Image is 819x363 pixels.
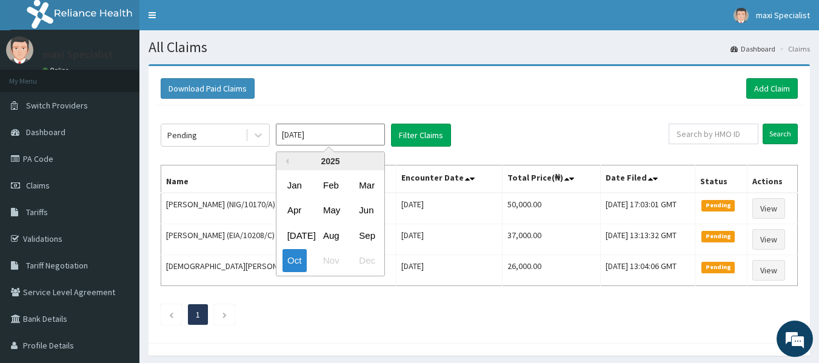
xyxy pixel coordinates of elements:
[282,174,307,196] div: Choose January 2025
[149,39,810,55] h1: All Claims
[354,224,378,247] div: Choose September 2025
[169,309,174,320] a: Previous page
[26,100,88,111] span: Switch Providers
[502,193,600,224] td: 50,000.00
[502,165,600,193] th: Total Price(₦)
[701,262,735,273] span: Pending
[161,78,255,99] button: Download Paid Claims
[701,200,735,211] span: Pending
[752,260,785,281] a: View
[282,158,289,164] button: Previous Year
[276,152,384,170] div: 2025
[276,124,385,145] input: Select Month and Year
[730,44,775,54] a: Dashboard
[502,255,600,286] td: 26,000.00
[161,224,396,255] td: [PERSON_NAME] (EIA/10208/C)
[222,309,227,320] a: Next page
[167,129,197,141] div: Pending
[282,250,307,272] div: Choose October 2025
[318,174,343,196] div: Choose February 2025
[26,207,48,218] span: Tariffs
[701,231,735,242] span: Pending
[26,127,65,138] span: Dashboard
[354,174,378,196] div: Choose March 2025
[752,198,785,219] a: View
[161,255,396,286] td: [DEMOGRAPHIC_DATA][PERSON_NAME] (SEH/10016/B)
[276,173,384,273] div: month 2025-10
[26,180,50,191] span: Claims
[318,199,343,222] div: Choose May 2025
[600,193,695,224] td: [DATE] 17:03:01 GMT
[763,124,798,144] input: Search
[6,238,231,280] textarea: Type your message and hit 'Enter'
[26,260,88,271] span: Tariff Negotiation
[63,68,204,84] div: Chat with us now
[756,10,810,21] span: maxi Specialist
[669,124,758,144] input: Search by HMO ID
[695,165,747,193] th: Status
[747,165,798,193] th: Actions
[282,199,307,222] div: Choose April 2025
[196,309,200,320] a: Page 1 is your current page
[42,49,113,60] p: maxi Specialist
[161,193,396,224] td: [PERSON_NAME] (NIG/10170/A)
[6,36,33,64] img: User Image
[391,124,451,147] button: Filter Claims
[22,61,49,91] img: d_794563401_company_1708531726252_794563401
[600,224,695,255] td: [DATE] 13:13:32 GMT
[70,106,167,228] span: We're online!
[600,165,695,193] th: Date Filed
[161,165,396,193] th: Name
[600,255,695,286] td: [DATE] 13:04:06 GMT
[282,224,307,247] div: Choose July 2025
[502,224,600,255] td: 37,000.00
[354,199,378,222] div: Choose June 2025
[734,8,749,23] img: User Image
[746,78,798,99] a: Add Claim
[199,6,228,35] div: Minimize live chat window
[752,229,785,250] a: View
[777,44,810,54] li: Claims
[42,66,72,75] a: Online
[318,224,343,247] div: Choose August 2025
